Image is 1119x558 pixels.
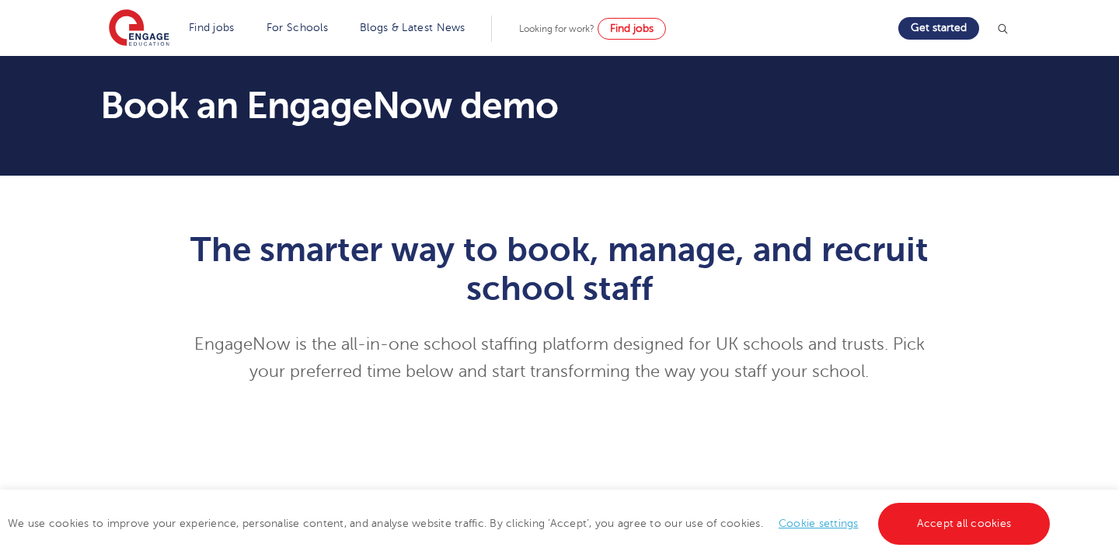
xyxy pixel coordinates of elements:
span: Find jobs [610,23,654,34]
a: Accept all cookies [878,503,1051,545]
img: Engage Education [109,9,169,48]
a: Find jobs [598,18,666,40]
span: Looking for work? [519,23,594,34]
a: Blogs & Latest News [360,22,465,33]
h1: Book an EngageNow demo [100,87,706,124]
p: EngageNow is the all-in-one school staffing platform designed for UK schools and trusts. Pick you... [179,331,941,385]
span: We use cookies to improve your experience, personalise content, and analyse website traffic. By c... [8,518,1054,529]
a: Find jobs [189,22,235,33]
a: Cookie settings [779,518,859,529]
a: Get started [898,17,979,40]
h1: The smarter way to book, manage, and recruit school staff [179,230,941,308]
a: For Schools [267,22,328,33]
